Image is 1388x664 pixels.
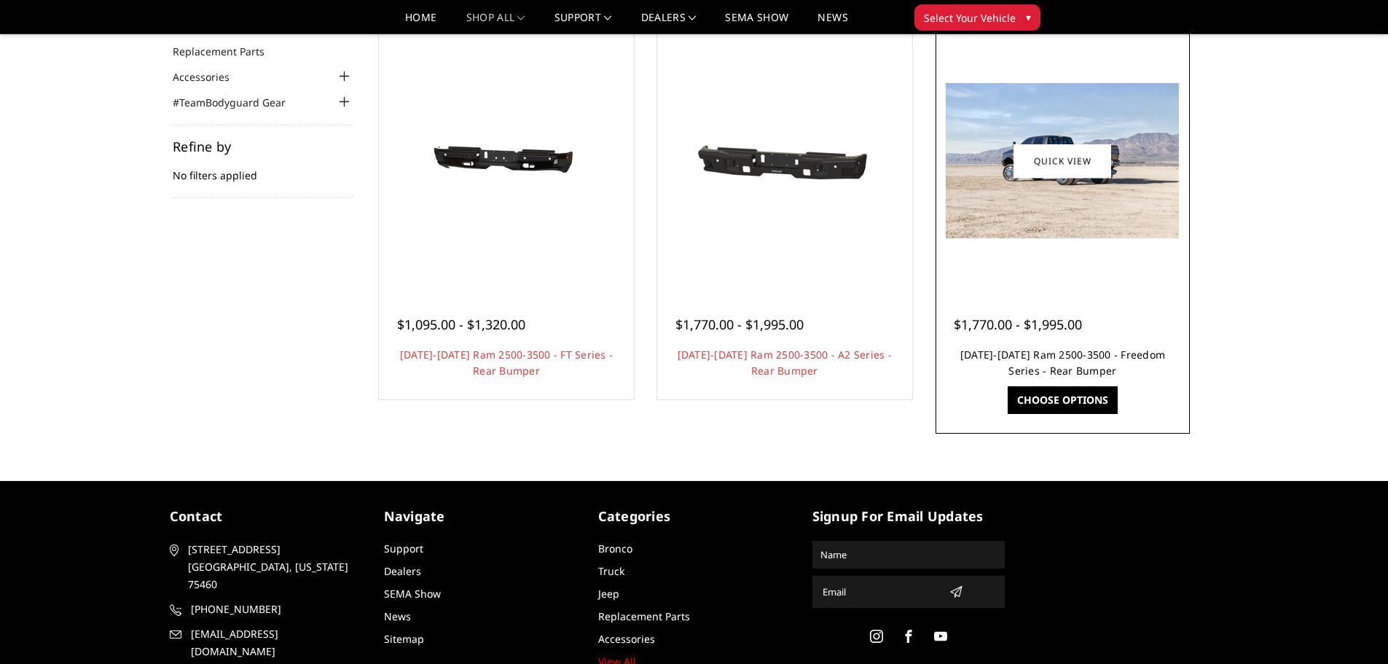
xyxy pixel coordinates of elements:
a: Replacement Parts [173,44,283,59]
a: SEMA Show [384,587,441,601]
a: Dealers [641,12,697,34]
div: No filters applied [173,140,353,198]
span: ▾ [1026,9,1031,25]
span: Select Your Vehicle [924,10,1016,26]
h5: contact [170,507,362,526]
span: [EMAIL_ADDRESS][DOMAIN_NAME] [191,625,360,660]
a: Home [405,12,436,34]
a: [DATE]-[DATE] Ram 2500-3500 - A2 Series - Rear Bumper [678,348,892,378]
a: Sitemap [384,632,424,646]
a: Choose Options [1008,386,1118,414]
input: Name [815,543,1003,566]
a: [DATE]-[DATE] Ram 2500-3500 - FT Series - Rear Bumper [400,348,613,378]
a: News [817,12,847,34]
a: #TeamBodyguard Gear [173,95,304,110]
img: 2019-2025 Ram 2500-3500 - A2 Series - Rear Bumper [668,109,901,214]
h5: Categories [598,507,791,526]
a: Truck [598,564,624,578]
a: Support [384,542,423,555]
h5: signup for email updates [812,507,1005,526]
a: SEMA Show [725,12,788,34]
a: 2019-2025 Ram 2500-3500 - Freedom Series - Rear Bumper 2019-2025 Ram 2500-3500 - Freedom Series -... [939,37,1187,285]
span: $1,770.00 - $1,995.00 [675,316,804,333]
a: shop all [466,12,525,34]
a: [EMAIL_ADDRESS][DOMAIN_NAME] [170,625,362,660]
h5: Refine by [173,140,353,153]
input: Email [817,580,944,604]
a: News [384,609,411,623]
a: 2019-2025 Ram 2500-3500 - FT Series - Rear Bumper 2019-2025 Ram 2500-3500 - FT Series - Rear Bumper [383,37,630,285]
a: Support [554,12,612,34]
a: [DATE]-[DATE] Ram 2500-3500 - Freedom Series - Rear Bumper [960,348,1165,378]
a: Accessories [173,69,248,85]
span: [STREET_ADDRESS] [GEOGRAPHIC_DATA], [US_STATE] 75460 [188,541,357,593]
a: [PHONE_NUMBER] [170,601,362,618]
span: [PHONE_NUMBER] [191,601,360,618]
a: Dealers [384,564,421,578]
span: $1,770.00 - $1,995.00 [954,316,1082,333]
span: $1,095.00 - $1,320.00 [397,316,525,333]
button: Select Your Vehicle [914,4,1040,31]
a: 2019-2025 Ram 2500-3500 - A2 Series - Rear Bumper 2019-2025 Ram 2500-3500 - A2 Series - Rear Bumper [661,37,909,285]
a: Replacement Parts [598,609,690,623]
h5: Navigate [384,507,576,526]
a: Bronco [598,542,632,555]
iframe: Chat Widget [1315,594,1388,664]
a: Jeep [598,587,619,601]
a: Quick view [1013,144,1111,178]
img: 2019-2025 Ram 2500-3500 - Freedom Series - Rear Bumper [946,83,1179,238]
a: Accessories [598,632,655,646]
